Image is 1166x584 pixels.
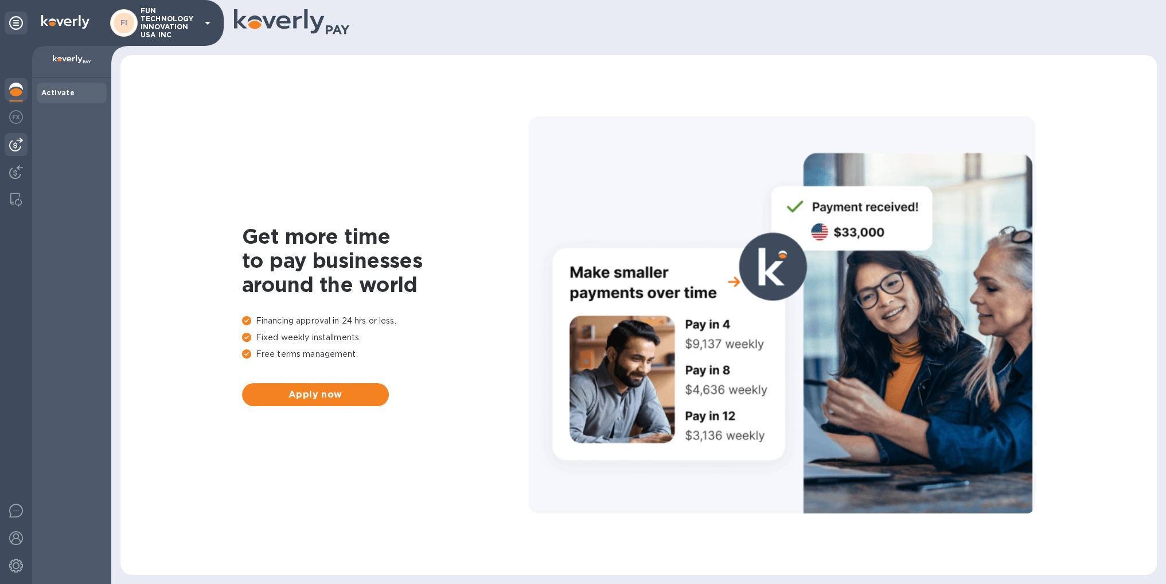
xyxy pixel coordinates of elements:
img: Logo [41,15,89,29]
b: Activate [41,88,75,97]
p: Financing approval in 24 hrs or less. [242,315,529,327]
h1: Get more time to pay businesses around the world [242,224,529,297]
img: Foreign exchange [9,110,23,124]
span: Apply now [251,388,380,402]
b: FI [120,18,128,27]
p: Fixed weekly installments. [242,332,529,344]
div: Unpin categories [5,11,28,34]
p: FUN TECHNOLOGY INNOVATION USA INC [141,7,198,39]
button: Apply now [242,383,389,406]
p: Free terms management. [242,348,529,360]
